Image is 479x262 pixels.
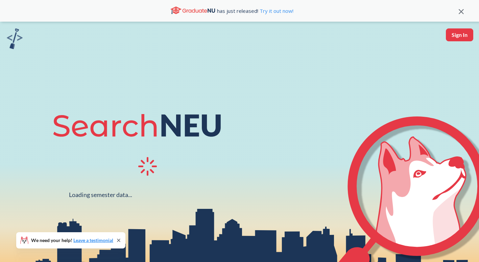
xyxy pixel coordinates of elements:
[7,28,23,49] img: sandbox logo
[69,191,132,199] div: Loading semester data...
[446,28,473,41] button: Sign In
[258,7,293,14] a: Try it out now!
[7,28,23,51] a: sandbox logo
[73,237,113,243] a: Leave a testimonial
[31,238,113,243] span: We need your help!
[217,7,293,15] span: has just released!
